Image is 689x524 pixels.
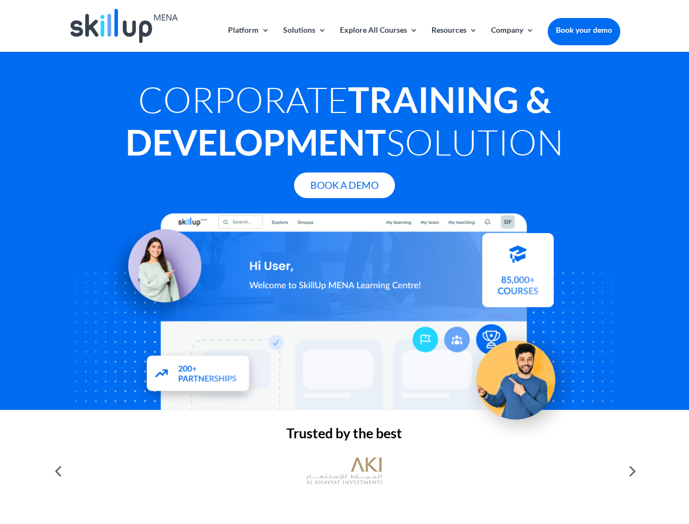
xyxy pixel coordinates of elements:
[482,237,554,311] img: Courses library - SkillUp MENA
[294,172,395,198] a: Book A Demo
[102,213,212,324] img: Learning Management Solution - SkillUp
[283,26,326,52] a: Solutions
[548,18,620,42] a: Book your demo
[460,322,582,443] img: Upskill your workforce - SkillUp
[507,406,689,524] iframe: Chat Widget
[491,26,534,52] a: Company
[70,9,177,43] img: Skillup Mena
[69,426,620,445] h2: Trusted by the best
[340,26,418,52] a: Explore All Courses
[125,78,551,163] strong: Training & Development
[228,26,269,52] a: Platform
[135,352,262,411] img: Partners - SkillUp Mena
[432,26,477,52] a: Resources
[69,78,620,169] h1: Corporate Solution
[306,452,382,490] img: al khayyat investments logo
